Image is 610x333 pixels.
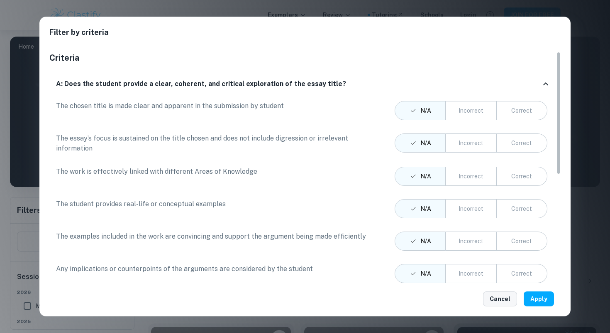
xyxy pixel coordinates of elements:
[496,199,547,218] button: right aligned
[459,269,483,278] div: Incorrect
[49,27,561,52] h2: Filter by criteria
[395,199,446,218] button: left aligned
[49,71,554,98] div: A: Does the student provide a clear, coherent, and critical exploration of the essay title?
[459,138,483,148] div: Incorrect
[445,167,496,186] button: centered
[496,101,547,120] button: right aligned
[445,232,496,251] button: centered
[459,172,483,181] div: Incorrect
[410,138,431,148] div: N/A
[511,237,532,246] div: Correct
[395,133,446,153] button: left aligned
[410,237,431,246] div: N/A
[395,167,446,186] button: left aligned
[410,172,431,181] div: N/A
[395,264,446,283] button: left aligned
[511,138,532,148] div: Correct
[445,199,496,218] button: centered
[395,199,547,218] div: text alignment
[395,101,547,120] div: text alignment
[56,133,378,153] p: The essay’s focus is sustained on the title chosen and does not include digression or irrelevant ...
[49,52,554,64] h5: Criteria
[511,172,532,181] div: Correct
[496,167,547,186] button: right aligned
[524,291,554,306] button: Apply
[395,264,547,283] div: text alignment
[56,199,378,209] p: The student provides real-life or conceptual examples
[395,133,547,153] div: text alignment
[56,232,378,242] p: The examples included in the work are convincing and support the argument being made efficiently
[445,101,496,120] button: centered
[511,204,532,213] div: Correct
[395,167,547,186] div: text alignment
[511,269,532,278] div: Correct
[395,232,547,251] div: text alignment
[56,167,378,177] p: The work is effectively linked with different Areas of Knowledge
[395,232,446,251] button: left aligned
[445,133,496,153] button: centered
[496,264,547,283] button: right aligned
[459,106,483,115] div: Incorrect
[483,291,517,306] button: Cancel
[395,101,446,120] button: left aligned
[56,264,378,274] p: Any implications or counterpoints of the arguments are considered by the student
[410,204,431,213] div: N/A
[56,101,378,111] p: The chosen title is made clear and apparent in the submission by student
[410,269,431,278] div: N/A
[459,237,483,246] div: Incorrect
[496,133,547,153] button: right aligned
[56,79,346,89] h6: A: Does the student provide a clear, coherent, and critical exploration of the essay title?
[496,232,547,251] button: right aligned
[459,204,483,213] div: Incorrect
[511,106,532,115] div: Correct
[410,106,431,115] div: N/A
[445,264,496,283] button: centered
